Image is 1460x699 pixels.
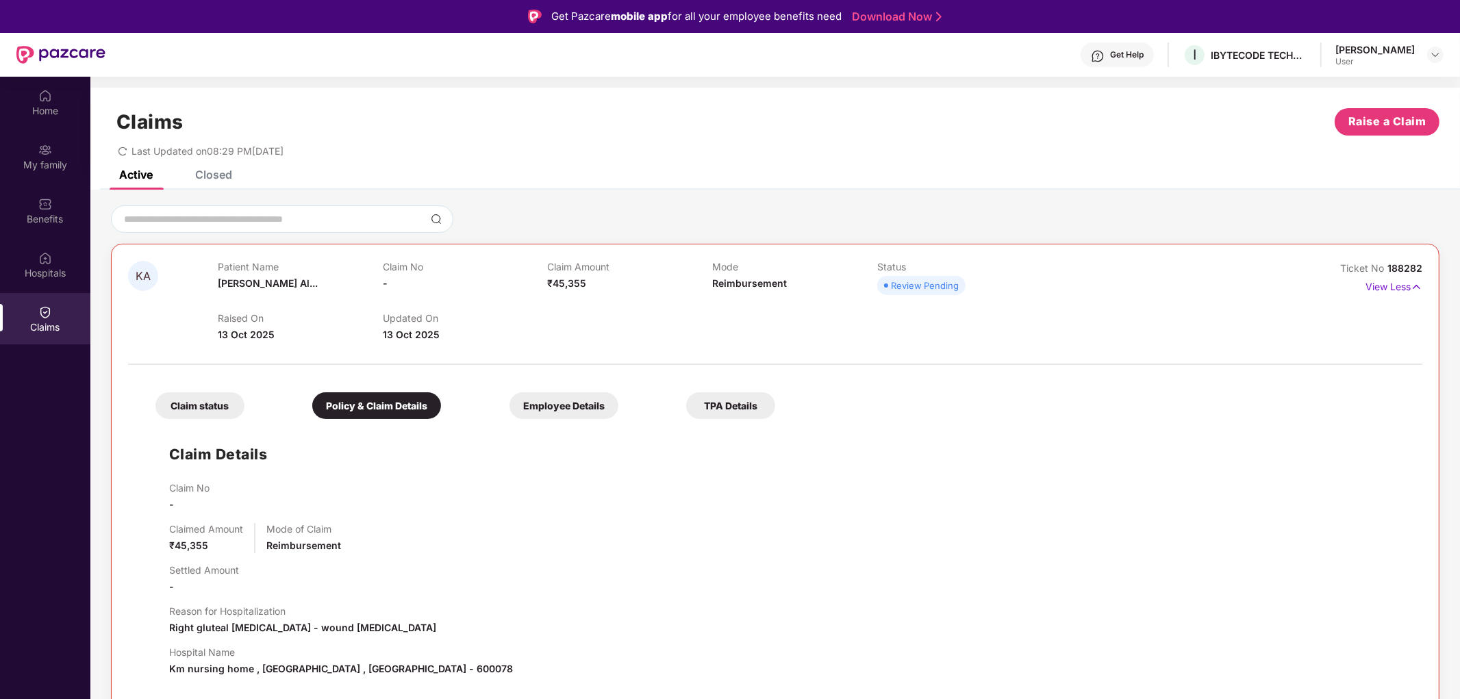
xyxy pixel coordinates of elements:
span: Right gluteal [MEDICAL_DATA] - wound [MEDICAL_DATA] [169,622,436,633]
p: Claim No [169,482,210,494]
p: Settled Amount [169,564,239,576]
div: Employee Details [509,392,618,419]
img: svg+xml;base64,PHN2ZyBpZD0iSG9zcGl0YWxzIiB4bWxucz0iaHR0cDovL3d3dy53My5vcmcvMjAwMC9zdmciIHdpZHRoPS... [38,251,52,265]
img: Stroke [936,10,942,24]
span: Reimbursement [712,277,787,289]
img: svg+xml;base64,PHN2ZyBpZD0iU2VhcmNoLTMyeDMyIiB4bWxucz0iaHR0cDovL3d3dy53My5vcmcvMjAwMC9zdmciIHdpZH... [431,214,442,225]
div: Claim status [155,392,244,419]
span: Km nursing home , [GEOGRAPHIC_DATA] , [GEOGRAPHIC_DATA] - 600078 [169,663,513,674]
span: - [169,581,174,592]
div: TPA Details [686,392,775,419]
span: 13 Oct 2025 [383,329,440,340]
button: Raise a Claim [1335,108,1439,136]
p: Raised On [218,312,383,324]
p: Reason for Hospitalization [169,605,436,617]
span: Ticket No [1340,262,1387,274]
p: Patient Name [218,261,383,272]
p: Mode of Claim [266,523,341,535]
img: svg+xml;base64,PHN2ZyBpZD0iRHJvcGRvd24tMzJ4MzIiIHhtbG5zPSJodHRwOi8vd3d3LnczLm9yZy8yMDAwL3N2ZyIgd2... [1430,49,1441,60]
p: Status [877,261,1042,272]
span: ₹45,355 [547,277,586,289]
div: Get Help [1110,49,1144,60]
div: Active [119,168,153,181]
img: New Pazcare Logo [16,46,105,64]
span: 188282 [1387,262,1422,274]
span: Raise a Claim [1348,113,1426,130]
div: Closed [195,168,232,181]
h1: Claims [116,110,184,134]
span: redo [118,145,127,157]
span: - [169,498,174,510]
span: Last Updated on 08:29 PM[DATE] [131,145,284,157]
p: Hospital Name [169,646,513,658]
p: Claim Amount [547,261,712,272]
p: Claimed Amount [169,523,243,535]
img: Logo [528,10,542,23]
img: svg+xml;base64,PHN2ZyB3aWR0aD0iMjAiIGhlaWdodD0iMjAiIHZpZXdCb3g9IjAgMCAyMCAyMCIgZmlsbD0ibm9uZSIgeG... [38,143,52,157]
span: I [1193,47,1196,63]
span: - [383,277,388,289]
p: Claim No [383,261,548,272]
img: svg+xml;base64,PHN2ZyBpZD0iQ2xhaW0iIHhtbG5zPSJodHRwOi8vd3d3LnczLm9yZy8yMDAwL3N2ZyIgd2lkdGg9IjIwIi... [38,305,52,319]
p: View Less [1365,276,1422,294]
span: KA [136,270,151,282]
span: Reimbursement [266,539,341,551]
div: Policy & Claim Details [312,392,441,419]
div: [PERSON_NAME] [1335,43,1415,56]
img: svg+xml;base64,PHN2ZyB4bWxucz0iaHR0cDovL3d3dy53My5vcmcvMjAwMC9zdmciIHdpZHRoPSIxNyIgaGVpZ2h0PSIxNy... [1411,279,1422,294]
a: Download Now [852,10,937,24]
img: svg+xml;base64,PHN2ZyBpZD0iSGVscC0zMngzMiIgeG1sbnM9Imh0dHA6Ly93d3cudzMub3JnLzIwMDAvc3ZnIiB3aWR0aD... [1091,49,1105,63]
span: ₹45,355 [169,539,208,551]
div: IBYTECODE TECHNOLOGIES PRIVATE LIMITED [1211,49,1307,62]
span: [PERSON_NAME] Al... [218,277,318,289]
p: Updated On [383,312,548,324]
div: Get Pazcare for all your employee benefits need [551,8,842,25]
div: Review Pending [891,279,959,292]
h1: Claim Details [169,443,268,466]
p: Mode [712,261,877,272]
img: svg+xml;base64,PHN2ZyBpZD0iSG9tZSIgeG1sbnM9Imh0dHA6Ly93d3cudzMub3JnLzIwMDAvc3ZnIiB3aWR0aD0iMjAiIG... [38,89,52,103]
div: User [1335,56,1415,67]
strong: mobile app [611,10,668,23]
img: svg+xml;base64,PHN2ZyBpZD0iQmVuZWZpdHMiIHhtbG5zPSJodHRwOi8vd3d3LnczLm9yZy8yMDAwL3N2ZyIgd2lkdGg9Ij... [38,197,52,211]
span: 13 Oct 2025 [218,329,275,340]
